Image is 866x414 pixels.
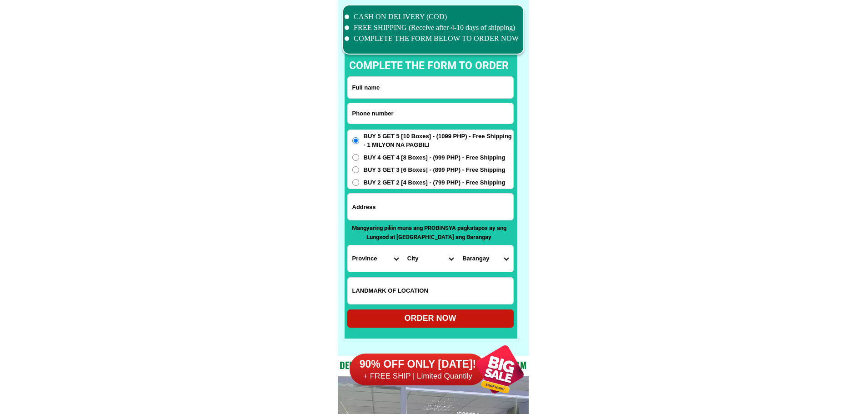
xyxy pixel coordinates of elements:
select: Select district [403,245,458,272]
input: Input phone_number [348,103,513,124]
input: BUY 3 GET 3 [6 Boxes] - (899 PHP) - Free Shipping [352,166,359,173]
h6: + FREE SHIP | Limited Quantily [350,371,486,381]
span: BUY 5 GET 5 [10 Boxes] - (1099 PHP) - Free Shipping - 1 MILYON NA PAGBILI [364,132,513,150]
span: BUY 3 GET 3 [6 Boxes] - (899 PHP) - Free Shipping [364,165,506,175]
li: COMPLETE THE FORM BELOW TO ORDER NOW [345,33,519,44]
li: CASH ON DELIVERY (COD) [345,11,519,22]
input: Input full_name [348,77,513,98]
select: Select commune [458,245,513,272]
li: FREE SHIPPING (Receive after 4-10 days of shipping) [345,22,519,33]
span: BUY 4 GET 4 [8 Boxes] - (999 PHP) - Free Shipping [364,153,506,162]
span: BUY 2 GET 2 [4 Boxes] - (799 PHP) - Free Shipping [364,178,506,187]
h6: 90% OFF ONLY [DATE]! [350,358,486,371]
h2: Dedicated and professional consulting team [338,358,529,372]
input: Input LANDMARKOFLOCATION [348,278,513,304]
p: Mangyaring piliin muna ang PROBINSYA pagkatapos ay ang Lungsod at [GEOGRAPHIC_DATA] ang Barangay [347,224,511,241]
input: BUY 4 GET 4 [8 Boxes] - (999 PHP) - Free Shipping [352,154,359,161]
div: ORDER NOW [347,312,514,324]
input: BUY 2 GET 2 [4 Boxes] - (799 PHP) - Free Shipping [352,179,359,186]
input: Input address [348,194,513,220]
p: complete the form to order [340,58,518,74]
input: BUY 5 GET 5 [10 Boxes] - (1099 PHP) - Free Shipping - 1 MILYON NA PAGBILI [352,137,359,144]
select: Select province [348,245,403,272]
